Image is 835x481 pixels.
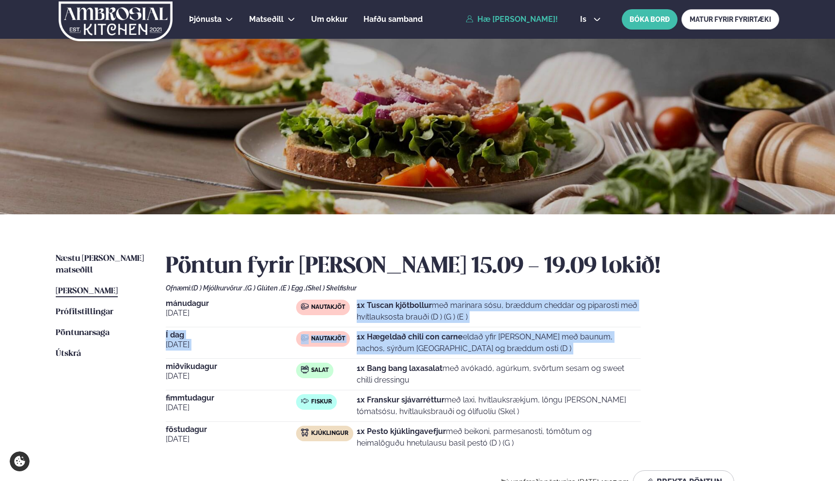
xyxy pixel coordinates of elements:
span: miðvikudagur [166,363,296,370]
span: mánudagur [166,300,296,307]
a: Matseðill [249,14,284,25]
button: BÓKA BORÐ [622,9,677,30]
strong: 1x Bang bang laxasalat [357,364,442,373]
strong: 1x Pesto kjúklingavefjur [357,427,446,436]
a: Útskrá [56,348,81,360]
span: Prófílstillingar [56,308,113,316]
p: með avókadó, agúrkum, svörtum sesam og sweet chilli dressingu [357,363,641,386]
span: [DATE] [166,370,296,382]
span: Kjúklingur [311,430,348,437]
span: Nautakjöt [311,335,345,343]
span: Útskrá [56,350,81,358]
button: is [572,16,609,23]
span: is [580,16,589,23]
span: [DATE] [166,402,296,414]
img: beef.svg [301,334,309,342]
a: Næstu [PERSON_NAME] matseðill [56,253,146,276]
a: Um okkur [311,14,347,25]
span: Um okkur [311,15,347,24]
img: logo [58,1,173,41]
span: [DATE] [166,339,296,351]
span: Í dag [166,331,296,339]
strong: 1x Tuscan kjötbollur [357,301,432,310]
a: Hæ [PERSON_NAME]! [466,15,558,24]
span: fimmtudagur [166,394,296,402]
span: (Skel ) Skelfiskur [306,284,357,292]
a: Hafðu samband [363,14,423,25]
img: beef.svg [301,303,309,310]
p: með marinara sósu, bræddum cheddar og piparosti með hvítlauksosta brauði (D ) (G ) (E ) [357,300,641,323]
img: fish.svg [301,397,309,405]
span: Salat [311,367,329,374]
span: (E ) Egg , [281,284,306,292]
span: Matseðill [249,15,284,24]
a: Pöntunarsaga [56,327,110,339]
img: chicken.svg [301,429,309,436]
a: Þjónusta [189,14,221,25]
strong: 1x Hægeldað chili con carne [357,332,463,341]
span: [PERSON_NAME] [56,287,118,295]
span: Næstu [PERSON_NAME] matseðill [56,255,144,274]
span: (G ) Glúten , [245,284,281,292]
h2: Pöntun fyrir [PERSON_NAME] 15.09 - 19.09 lokið! [166,253,779,280]
a: Prófílstillingar [56,306,113,318]
a: [PERSON_NAME] [56,286,118,297]
span: Þjónusta [189,15,221,24]
span: föstudagur [166,426,296,433]
span: (D ) Mjólkurvörur , [191,284,245,292]
span: Hafðu samband [363,15,423,24]
span: Nautakjöt [311,304,345,311]
p: eldað yfir [PERSON_NAME] með baunum, nachos, sýrðum [GEOGRAPHIC_DATA] og bræddum osti (D ) [357,331,641,354]
strong: 1x Franskur sjávarréttur [357,395,444,404]
p: með beikoni, parmesanosti, tómötum og heimalöguðu hnetulausu basil pestó (D ) (G ) [357,426,641,449]
div: Ofnæmi: [166,284,779,292]
span: [DATE] [166,307,296,319]
img: salad.svg [301,366,309,373]
span: [DATE] [166,433,296,445]
span: Pöntunarsaga [56,329,110,337]
a: Cookie settings [10,451,30,471]
p: með laxi, hvítlauksrækjum, löngu [PERSON_NAME] tómatsósu, hvítlauksbrauði og ólífuolíu (Skel ) [357,394,641,417]
span: Fiskur [311,398,332,406]
a: MATUR FYRIR FYRIRTÆKI [681,9,779,30]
